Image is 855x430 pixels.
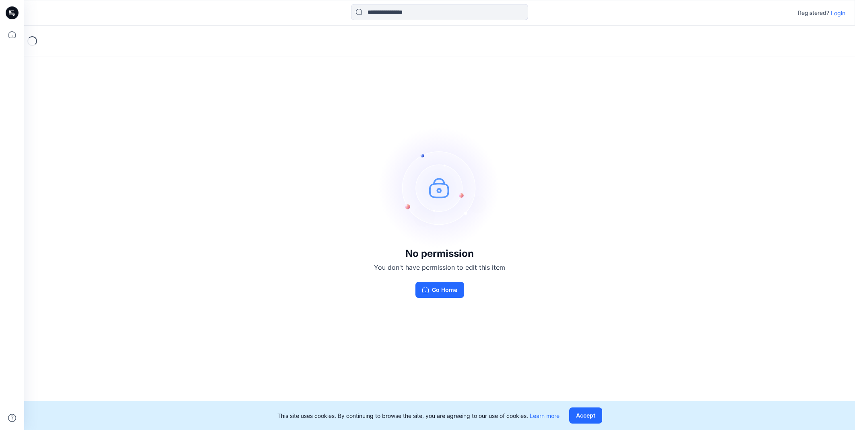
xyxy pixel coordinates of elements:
p: You don't have permission to edit this item [374,263,505,272]
a: Learn more [530,412,560,419]
h3: No permission [374,248,505,259]
img: no-perm.svg [379,127,500,248]
p: Registered? [798,8,829,18]
p: Login [831,9,845,17]
button: Accept [569,407,602,424]
button: Go Home [415,282,464,298]
p: This site uses cookies. By continuing to browse the site, you are agreeing to our use of cookies. [277,411,560,420]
